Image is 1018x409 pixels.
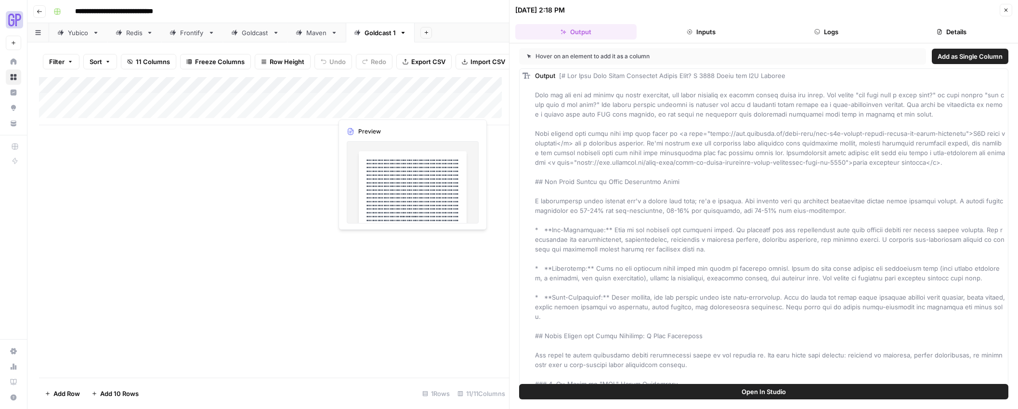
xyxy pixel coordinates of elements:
[6,100,21,116] a: Opportunities
[932,49,1008,64] button: Add as Single Column
[891,24,1012,40] button: Details
[6,116,21,131] a: Your Data
[515,5,565,15] div: [DATE] 2:18 PM
[287,23,346,42] a: Maven
[418,386,454,401] div: 1 Rows
[83,54,117,69] button: Sort
[43,54,79,69] button: Filter
[938,52,1003,61] span: Add as Single Column
[454,386,509,401] div: 11/11 Columns
[180,54,251,69] button: Freeze Columns
[49,23,107,42] a: Yubico
[90,57,102,66] span: Sort
[6,374,21,390] a: Learning Hub
[6,85,21,100] a: Insights
[223,23,287,42] a: Goldcast
[314,54,352,69] button: Undo
[411,57,445,66] span: Export CSV
[396,54,452,69] button: Export CSV
[136,57,170,66] span: 11 Columns
[470,57,505,66] span: Import CSV
[640,24,762,40] button: Inputs
[456,54,511,69] button: Import CSV
[6,11,23,28] img: Growth Plays Logo
[371,57,386,66] span: Redo
[126,28,143,38] div: Redis
[742,387,786,396] span: Open In Studio
[53,389,80,398] span: Add Row
[519,384,1008,399] button: Open In Studio
[766,24,887,40] button: Logs
[306,28,327,38] div: Maven
[107,23,161,42] a: Redis
[365,28,396,38] div: Goldcast 1
[346,23,415,42] a: Goldcast 1
[329,57,346,66] span: Undo
[255,54,311,69] button: Row Height
[121,54,176,69] button: 11 Columns
[6,359,21,374] a: Usage
[39,386,86,401] button: Add Row
[527,52,784,61] div: Hover on an element to add it as a column
[180,28,204,38] div: Frontify
[6,390,21,405] button: Help + Support
[6,343,21,359] a: Settings
[270,57,304,66] span: Row Height
[356,54,392,69] button: Redo
[100,389,139,398] span: Add 10 Rows
[535,72,555,79] span: Output
[242,28,269,38] div: Goldcast
[6,8,21,32] button: Workspace: Growth Plays
[68,28,89,38] div: Yubico
[515,24,637,40] button: Output
[86,386,144,401] button: Add 10 Rows
[195,57,245,66] span: Freeze Columns
[161,23,223,42] a: Frontify
[49,57,65,66] span: Filter
[6,69,21,85] a: Browse
[6,54,21,69] a: Home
